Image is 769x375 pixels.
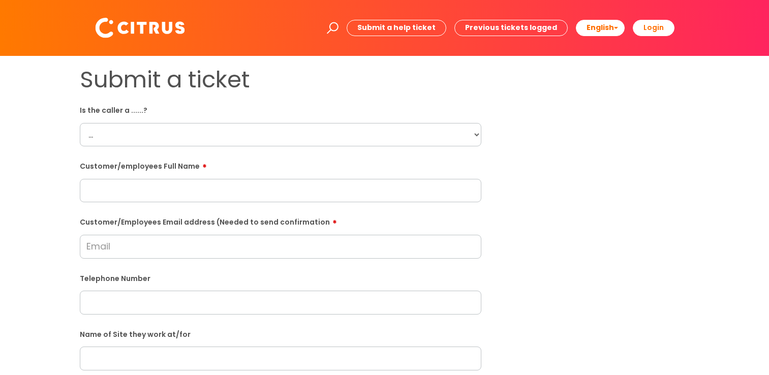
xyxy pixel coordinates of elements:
[643,22,664,33] b: Login
[80,214,481,227] label: Customer/Employees Email address (Needed to send confirmation
[633,20,674,36] a: Login
[80,328,481,339] label: Name of Site they work at/for
[80,104,481,115] label: Is the caller a ......?
[454,20,568,36] a: Previous tickets logged
[80,159,481,171] label: Customer/employees Full Name
[347,20,446,36] a: Submit a help ticket
[80,272,481,283] label: Telephone Number
[80,66,481,93] h1: Submit a ticket
[587,22,614,33] span: English
[80,235,481,258] input: Email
